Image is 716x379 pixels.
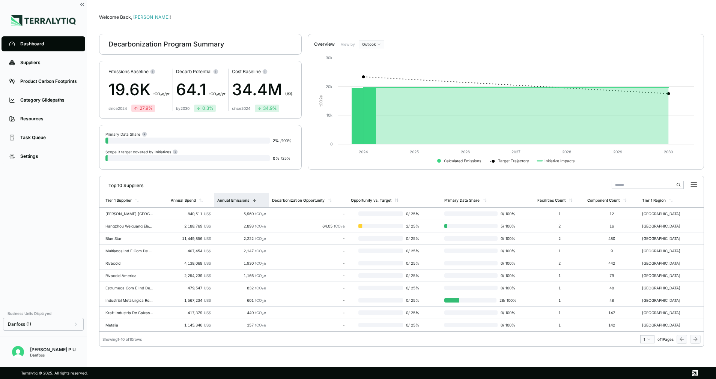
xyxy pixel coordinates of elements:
div: [GEOGRAPHIC_DATA] [642,286,690,290]
text: 2024 [359,150,368,154]
div: Product Carbon Footprints [20,78,78,84]
div: 147 [587,310,636,315]
div: Rivacold America [105,273,153,278]
div: by 2030 [176,106,190,111]
div: 34.9 % [257,105,277,111]
span: 0 / 25 % [403,298,423,303]
span: 2 % [273,138,279,143]
text: 2029 [613,150,622,154]
div: 64.1 [176,78,226,102]
div: 19.6K [108,78,170,102]
text: 0 [330,142,332,146]
div: 442 [587,261,636,265]
div: 27.9 % [134,105,153,111]
div: 2,147 [217,249,266,253]
div: 4,138,068 [171,261,211,265]
text: 2026 [461,150,470,154]
div: [GEOGRAPHIC_DATA] [642,310,690,315]
div: 1 [537,310,581,315]
div: [PERSON_NAME] [GEOGRAPHIC_DATA] [105,211,153,216]
div: 2,188,769 [171,224,211,228]
tspan: 2 [319,97,323,100]
div: 79 [587,273,636,278]
div: 2 [537,236,581,241]
span: 2 / 25 % [403,224,423,228]
div: - [272,261,345,265]
sub: 2 [262,300,264,303]
div: 1 [644,337,651,342]
div: Annual Emissions [217,198,249,202]
div: Cost Baseline [232,69,292,75]
span: / 25 % [281,156,290,160]
div: Tier 1 Supplier [105,198,132,202]
div: Facilities Count [537,198,566,202]
span: 0 / 25 % [403,211,423,216]
div: Blue Star [105,236,153,241]
span: tCO e [255,249,266,253]
span: 0 / 25 % [403,286,423,290]
span: 0 / 100 % [498,323,516,327]
div: 2 [537,224,581,228]
span: 0 / 25 % [403,249,423,253]
div: Welcome Back, [99,14,704,20]
div: - [272,273,345,278]
span: tCO e [255,323,266,327]
div: Industrial Metalurgica Rotamil [105,298,153,303]
div: 440 [217,310,266,315]
text: 2028 [562,150,571,154]
span: 0 / 25 % [403,273,423,278]
div: 48 [587,286,636,290]
div: 1,166 [217,273,266,278]
span: 0 % [273,156,279,160]
span: tCO e [255,224,266,228]
span: tCO e [255,273,266,278]
div: 64.05 [272,224,345,228]
div: Tier 1 Region [642,198,666,202]
sub: 2 [262,275,264,279]
span: US$ [204,249,211,253]
span: of 1 Pages [657,337,674,342]
span: tCO e [334,224,345,228]
div: 479,547 [171,286,211,290]
span: US$ [204,236,211,241]
div: 16 [587,224,636,228]
span: US$ [204,273,211,278]
div: 1 [537,298,581,303]
div: 34.4M [232,78,292,102]
span: tCO e [255,261,266,265]
span: ! [170,14,171,20]
sub: 2 [262,288,264,291]
sub: 2 [262,250,264,254]
div: Decarb Potential [176,69,226,75]
span: t CO e/yr [209,91,226,96]
div: Overview [314,41,335,47]
div: Dashboard [20,41,78,47]
div: [GEOGRAPHIC_DATA] [642,273,690,278]
div: 5,960 [217,211,266,216]
div: - [272,323,345,327]
div: Settings [20,153,78,159]
div: - [272,236,345,241]
span: Danfoss (1) [8,321,31,327]
div: [PERSON_NAME] P U [30,347,76,353]
div: [GEOGRAPHIC_DATA] [642,298,690,303]
span: US$ [204,310,211,315]
div: Business Units Displayed [3,309,84,318]
text: Calculated Emissions [444,159,481,163]
div: [GEOGRAPHIC_DATA] [642,211,690,216]
div: Rivacold [105,261,153,265]
div: Showing 1 - 10 of 10 rows [102,337,142,342]
sub: 2 [262,238,264,241]
div: Metalia [105,323,153,327]
sub: 2 [262,213,264,217]
div: 840,511 [171,211,211,216]
span: 0 / 25 % [403,310,423,315]
div: since 2024 [108,106,127,111]
span: 0 / 100 % [498,273,516,278]
div: Danfoss [30,353,76,357]
div: 2 [537,261,581,265]
text: 20k [326,84,332,89]
div: Component Count [587,198,620,202]
span: Outlook [362,42,376,46]
div: [GEOGRAPHIC_DATA] [642,236,690,241]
